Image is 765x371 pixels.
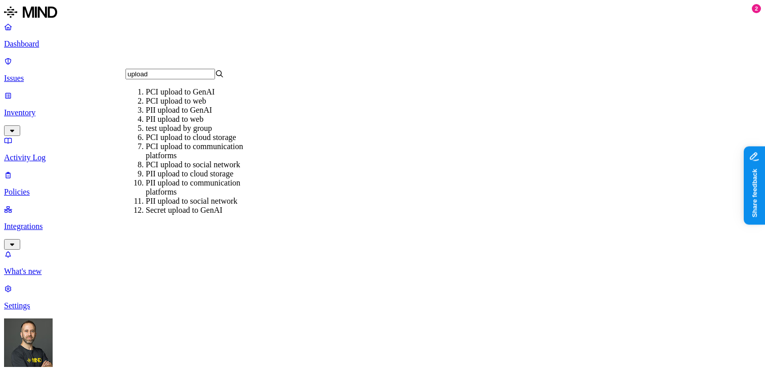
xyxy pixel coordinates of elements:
a: Dashboard [4,22,761,49]
input: Search [125,69,215,79]
div: 2 [752,4,761,13]
div: PII upload to GenAI [146,106,244,115]
a: Settings [4,284,761,310]
iframe: Marker.io feedback button [744,147,765,225]
p: What's new [4,267,761,276]
div: PCI upload to GenAI [146,87,244,97]
div: PII upload to communication platforms [146,178,244,197]
p: Issues [4,74,761,83]
p: Policies [4,188,761,197]
p: Inventory [4,108,761,117]
div: PII upload to web [146,115,244,124]
div: Secret upload to GenAI [146,206,244,215]
p: Integrations [4,222,761,231]
div: PII upload to cloud storage [146,169,244,178]
a: Inventory [4,91,761,134]
img: MIND [4,4,57,20]
a: Integrations [4,205,761,248]
a: Activity Log [4,136,761,162]
a: MIND [4,4,761,22]
div: test upload by group [146,124,244,133]
a: Policies [4,170,761,197]
p: Settings [4,301,761,310]
p: Activity Log [4,153,761,162]
div: PCI upload to web [146,97,244,106]
a: Issues [4,57,761,83]
p: Dashboard [4,39,761,49]
div: PII upload to social network [146,197,244,206]
div: PCI upload to communication platforms [146,142,244,160]
img: Tom Mayblum [4,318,53,367]
div: PCI upload to cloud storage [146,133,244,142]
a: What's new [4,250,761,276]
div: PCI upload to social network [146,160,244,169]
